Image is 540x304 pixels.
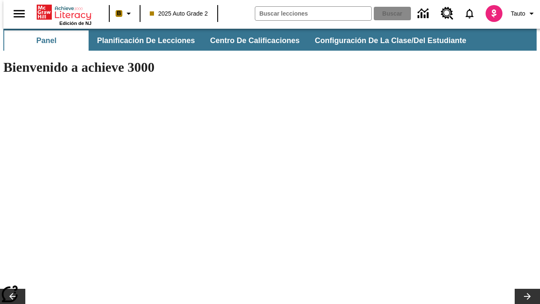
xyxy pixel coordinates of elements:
button: Centro de calificaciones [203,30,306,51]
button: Configuración de la clase/del estudiante [308,30,473,51]
a: Centro de información [413,2,436,25]
button: Panel [4,30,89,51]
span: B [117,8,121,19]
span: Tauto [511,9,525,18]
button: Planificación de lecciones [90,30,202,51]
span: Planificación de lecciones [97,36,195,46]
button: Carrusel de lecciones, seguir [515,289,540,304]
h1: Bienvenido a achieve 3000 [3,60,368,75]
span: 2025 Auto Grade 2 [150,9,208,18]
img: avatar image [486,5,502,22]
div: Subbarra de navegación [3,29,537,51]
span: Panel [36,36,57,46]
input: Buscar campo [255,7,371,20]
a: Portada [37,4,92,21]
button: Perfil/Configuración [508,6,540,21]
button: Escoja un nuevo avatar [481,3,508,24]
div: Subbarra de navegación [3,30,474,51]
a: Notificaciones [459,3,481,24]
span: Configuración de la clase/del estudiante [315,36,466,46]
div: Portada [37,3,92,26]
span: Edición de NJ [59,21,92,26]
button: Abrir el menú lateral [7,1,32,26]
span: Centro de calificaciones [210,36,300,46]
button: Boost El color de la clase es anaranjado claro. Cambiar el color de la clase. [112,6,137,21]
a: Centro de recursos, Se abrirá en una pestaña nueva. [436,2,459,25]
